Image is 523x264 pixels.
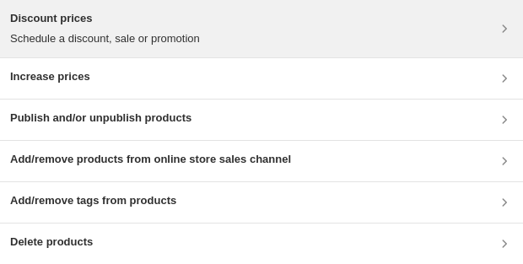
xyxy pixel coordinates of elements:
[10,192,176,209] h3: Add/remove tags from products
[10,234,93,251] h3: Delete products
[10,68,90,85] h3: Increase prices
[10,30,200,47] p: Schedule a discount, sale or promotion
[10,10,200,27] h3: Discount prices
[10,151,291,168] h3: Add/remove products from online store sales channel
[10,110,191,127] h3: Publish and/or unpublish products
